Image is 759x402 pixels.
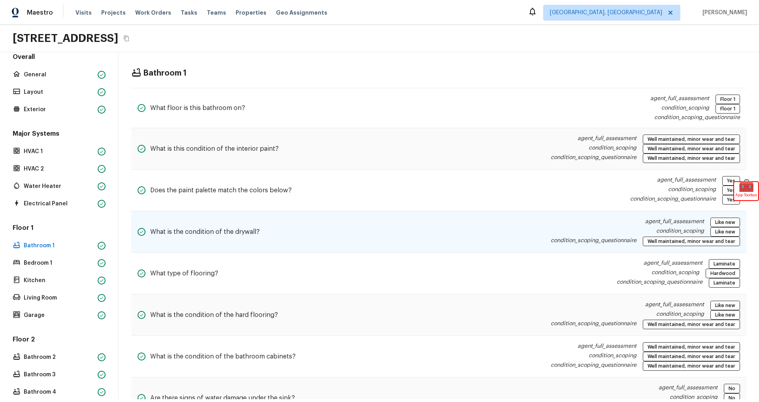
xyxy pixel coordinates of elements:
p: agent_full_assessment [650,95,709,104]
h2: [STREET_ADDRESS] [13,31,118,46]
p: Bedroom 1 [24,259,94,267]
p: agent_full_assessment [645,218,704,227]
p: Layout [24,88,94,96]
span: Well maintained, minor wear and tear [645,343,738,351]
span: Well maintained, minor wear and tear [645,154,738,162]
p: condition_scoping_questionnaire [617,278,702,288]
span: Yes [724,177,738,185]
span: [GEOGRAPHIC_DATA], [GEOGRAPHIC_DATA] [550,9,662,17]
p: Bathroom 4 [24,388,94,396]
span: Teams [207,9,226,17]
p: Garage [24,311,94,319]
span: Yes [724,196,738,204]
h5: Overall [11,53,107,63]
span: Tasks [181,10,197,15]
span: No [726,385,738,393]
p: agent_full_assessment [645,301,704,310]
p: agent_full_assessment [578,342,636,352]
div: 🧰App Toolbox [734,182,758,200]
h5: Floor 2 [11,335,107,345]
p: General [24,71,94,79]
span: Well maintained, minor wear and tear [645,362,738,370]
span: Well maintained, minor wear and tear [645,135,738,143]
p: condition_scoping [668,186,716,195]
span: [PERSON_NAME] [699,9,747,17]
h5: What is the condition of the drywall? [150,228,260,236]
p: condition_scoping [589,144,636,154]
span: Well maintained, minor wear and tear [645,353,738,360]
span: No [726,394,738,402]
span: Visits [76,9,92,17]
p: condition_scoping_questionnaire [650,114,740,121]
p: condition_scoping [656,310,704,320]
p: condition_scoping [661,104,709,114]
p: Kitchen [24,277,94,284]
p: Bathroom 2 [24,353,94,361]
span: Well maintained, minor wear and tear [645,320,738,328]
h5: Major Systems [11,129,107,140]
p: Electrical Panel [24,200,94,208]
h5: Floor 1 [11,224,107,234]
span: Laminate [711,260,738,268]
h5: What is the condition of the bathroom cabinets? [150,352,296,361]
h5: What is this condition of the interior paint? [150,144,279,153]
span: Hardwood [708,269,738,277]
p: agent_full_assessment [659,384,717,393]
span: Floor 1 [717,95,738,103]
span: App Toolbox [735,191,757,199]
h4: Bathroom 1 [143,68,187,78]
h5: What is the condition of the hard flooring? [150,311,278,319]
p: Bathroom 1 [24,242,94,250]
p: agent_full_assessment [644,259,702,269]
p: condition_scoping_questionnaire [551,154,636,163]
p: Bathroom 3 [24,371,94,379]
span: Floor 1 [717,105,738,113]
span: Like new [712,228,738,236]
p: HVAC 2 [24,165,94,173]
p: condition_scoping [651,269,699,278]
button: Copy Address [121,33,132,44]
p: condition_scoping_questionnaire [551,361,636,371]
span: Like new [712,218,738,226]
h5: What type of flooring? [150,269,218,278]
p: condition_scoping_questionnaire [630,195,716,205]
span: Well maintained, minor wear and tear [645,237,738,245]
span: Maestro [27,9,53,17]
span: Properties [236,9,266,17]
span: Well maintained, minor wear and tear [645,145,738,153]
span: Laminate [711,279,738,287]
span: Yes [724,186,738,194]
span: Like new [712,311,738,319]
p: Water Heater [24,182,94,190]
p: condition_scoping_questionnaire [551,320,636,329]
span: 🧰 [734,182,758,190]
span: Geo Assignments [276,9,327,17]
p: HVAC 1 [24,148,94,155]
p: condition_scoping_questionnaire [551,237,636,246]
span: Work Orders [135,9,171,17]
h5: Does the paint palette match the colors below? [150,186,292,195]
p: condition_scoping [656,227,704,237]
p: agent_full_assessment [578,135,636,144]
p: Living Room [24,294,94,302]
p: Exterior [24,106,94,114]
p: condition_scoping [589,352,636,361]
span: Like new [712,301,738,309]
p: agent_full_assessment [657,176,716,186]
h5: What floor is this bathroom on? [150,104,245,112]
span: Projects [101,9,126,17]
